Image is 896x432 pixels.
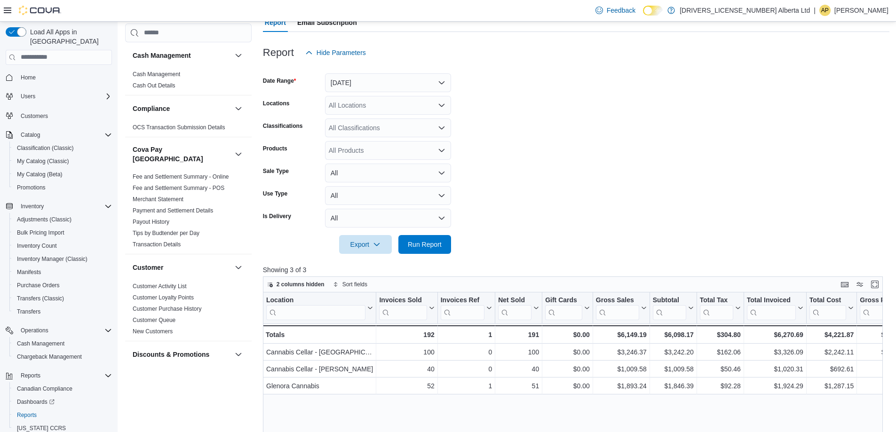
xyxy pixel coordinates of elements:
[379,296,427,305] div: Invoices Sold
[21,203,44,210] span: Inventory
[17,340,64,347] span: Cash Management
[301,43,370,62] button: Hide Parameters
[133,263,163,272] h3: Customer
[133,306,202,312] a: Customer Purchase History
[13,306,112,317] span: Transfers
[133,145,231,164] button: Cova Pay [GEOGRAPHIC_DATA]
[266,296,365,305] div: Location
[9,292,116,305] button: Transfers (Classic)
[125,281,252,341] div: Customer
[17,72,40,83] a: Home
[9,155,116,168] button: My Catalog (Classic)
[700,296,741,320] button: Total Tax
[133,283,187,290] span: Customer Activity List
[2,128,116,141] button: Catalog
[809,296,846,305] div: Total Cost
[9,181,116,194] button: Promotions
[680,5,810,16] p: [DRIVERS_LICENSE_NUMBER] Alberta Ltd
[854,279,865,290] button: Display options
[438,124,445,132] button: Open list of options
[13,338,112,349] span: Cash Management
[125,69,252,95] div: Cash Management
[339,235,392,254] button: Export
[809,363,854,375] div: $692.61
[263,77,296,85] label: Date Range
[440,363,492,375] div: 0
[17,308,40,315] span: Transfers
[809,329,854,340] div: $4,221.87
[596,296,639,320] div: Gross Sales
[700,380,741,392] div: $92.28
[17,295,64,302] span: Transfers (Classic)
[700,363,741,375] div: $50.46
[596,329,647,340] div: $6,149.19
[9,305,116,318] button: Transfers
[379,363,434,375] div: 40
[747,296,796,305] div: Total Invoiced
[325,209,451,228] button: All
[317,48,366,57] span: Hide Parameters
[545,329,590,340] div: $0.00
[17,144,74,152] span: Classification (Classic)
[13,383,76,394] a: Canadian Compliance
[21,93,35,100] span: Users
[263,145,287,152] label: Products
[9,213,116,226] button: Adjustments (Classic)
[17,398,55,406] span: Dashboards
[13,240,112,251] span: Inventory Count
[653,296,694,320] button: Subtotal
[133,241,181,248] a: Transaction Details
[17,201,48,212] button: Inventory
[747,346,803,358] div: $3,326.09
[834,5,888,16] p: [PERSON_NAME]
[498,296,531,320] div: Net Sold
[809,346,854,358] div: $2,242.11
[440,329,492,340] div: 1
[747,380,803,392] div: $1,924.29
[233,50,244,61] button: Cash Management
[440,380,492,392] div: 1
[13,182,112,193] span: Promotions
[133,207,213,214] span: Payment and Settlement Details
[9,266,116,279] button: Manifests
[13,253,112,265] span: Inventory Manager (Classic)
[9,168,116,181] button: My Catalog (Beta)
[266,363,373,375] div: Cannabis Cellar - [PERSON_NAME]
[9,350,116,363] button: Chargeback Management
[653,380,694,392] div: $1,846.39
[17,424,66,432] span: [US_STATE] CCRS
[13,396,58,408] a: Dashboards
[125,122,252,137] div: Compliance
[13,156,112,167] span: My Catalog (Classic)
[13,227,68,238] a: Bulk Pricing Import
[700,296,733,320] div: Total Tax
[379,296,434,320] button: Invoices Sold
[263,279,328,290] button: 2 columns hidden
[133,51,191,60] h3: Cash Management
[13,253,91,265] a: Inventory Manager (Classic)
[9,408,116,422] button: Reports
[17,385,72,393] span: Canadian Compliance
[9,395,116,408] a: Dashboards
[17,255,87,263] span: Inventory Manager (Classic)
[266,296,365,320] div: Location
[545,296,582,305] div: Gift Cards
[13,267,45,278] a: Manifests
[266,346,373,358] div: Cannabis Cellar - [GEOGRAPHIC_DATA]
[133,124,225,131] span: OCS Transaction Submission Details
[17,110,112,121] span: Customers
[9,226,116,239] button: Bulk Pricing Import
[379,329,434,340] div: 192
[263,167,289,175] label: Sale Type
[839,279,850,290] button: Keyboard shortcuts
[809,296,854,320] button: Total Cost
[498,296,531,305] div: Net Sold
[21,372,40,379] span: Reports
[9,252,116,266] button: Inventory Manager (Classic)
[263,122,303,130] label: Classifications
[596,380,647,392] div: $1,893.24
[13,240,61,251] a: Inventory Count
[379,380,434,392] div: 52
[125,171,252,254] div: Cova Pay [GEOGRAPHIC_DATA]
